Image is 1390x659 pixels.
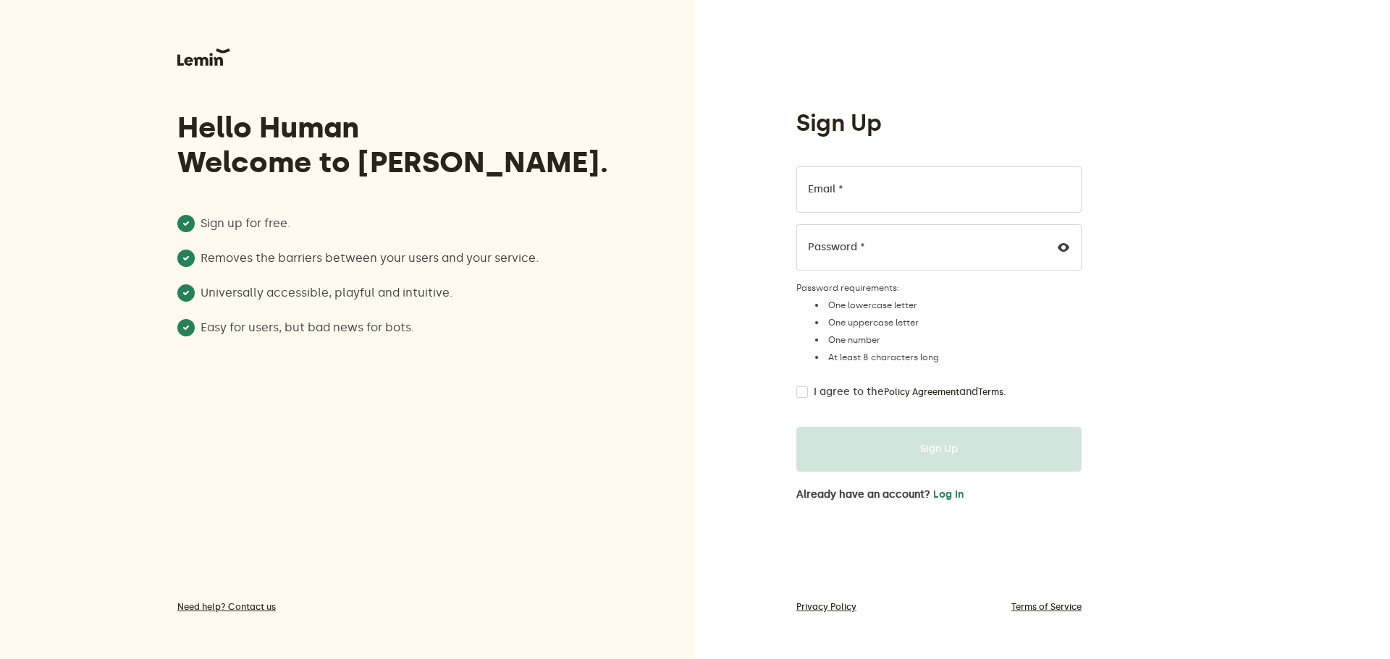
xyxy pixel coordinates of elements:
[884,386,959,398] a: Policy Agreement
[811,334,1082,346] li: One number
[796,109,882,137] h1: Sign Up
[796,489,930,501] span: Already have an account?
[808,184,843,195] label: Email *
[811,352,1082,363] li: At least 8 characters long
[177,319,618,336] li: Easy for users, but bad news for bots.
[808,242,865,253] label: Password *
[796,601,856,613] a: Privacy Policy
[177,111,618,180] h3: Hello Human Welcome to [PERSON_NAME].
[814,386,1006,398] label: I agree to the and .
[796,282,1082,294] label: Password requirements:
[177,48,230,66] img: Lemin logo
[978,386,1003,398] a: Terms
[796,166,1082,213] input: Email *
[811,299,1082,311] li: One lowercase letter
[796,427,1082,472] button: Sign Up
[1011,601,1082,613] a: Terms of Service
[933,489,964,501] button: Log in
[177,250,618,267] li: Removes the barriers between your users and your service.
[177,215,618,232] li: Sign up for free.
[177,601,618,613] a: Need help? Contact us
[177,284,618,302] li: Universally accessible, playful and intuitive.
[811,317,1082,328] li: One uppercase letter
